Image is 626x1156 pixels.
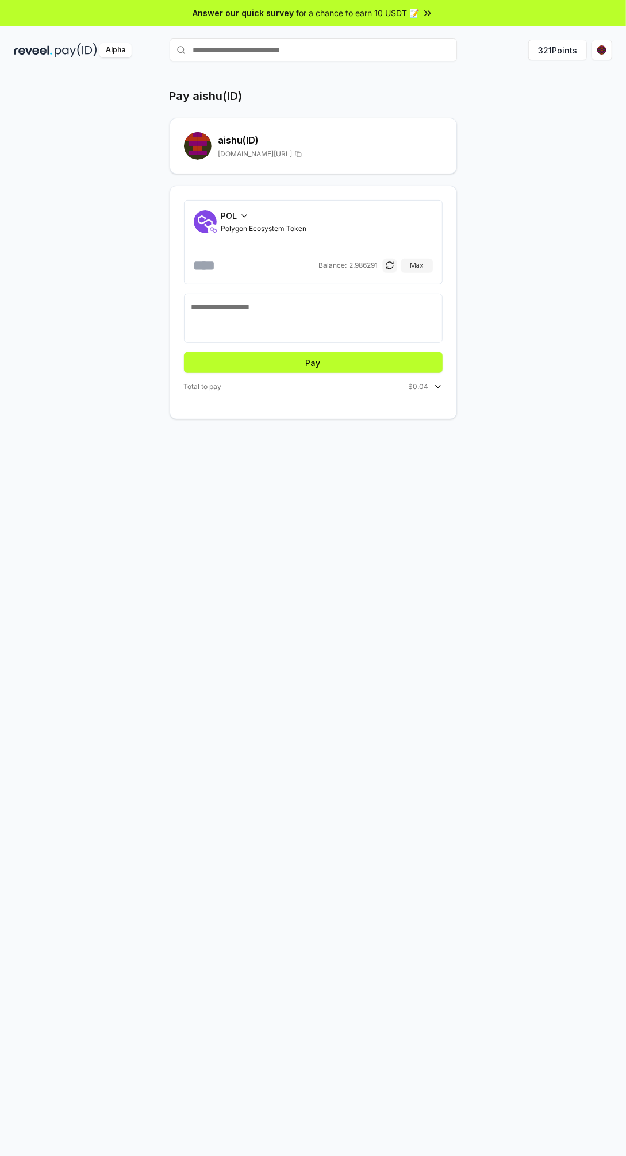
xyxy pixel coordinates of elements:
span: for a chance to earn 10 USDT 📝 [297,7,420,19]
span: Balance: [319,261,347,270]
span: Total to pay [184,382,222,391]
span: 2.986291 [350,261,378,270]
h2: aishu (ID) [218,133,443,147]
span: $0.04 [409,382,429,391]
img: reveel_dark [14,43,52,57]
img: pay_id [55,43,97,57]
span: Polygon Ecosystem Token [221,224,307,233]
button: 321Points [528,40,587,60]
button: Pay [184,352,443,373]
span: Answer our quick survey [193,7,294,19]
img: Polygon Ecosystem Token [194,210,217,233]
span: [DOMAIN_NAME][URL] [218,149,293,159]
button: Max [401,259,433,272]
img: Polygon [208,224,219,236]
h1: Pay aishu(ID) [170,88,243,104]
span: POL [221,210,237,222]
div: Alpha [99,43,132,57]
